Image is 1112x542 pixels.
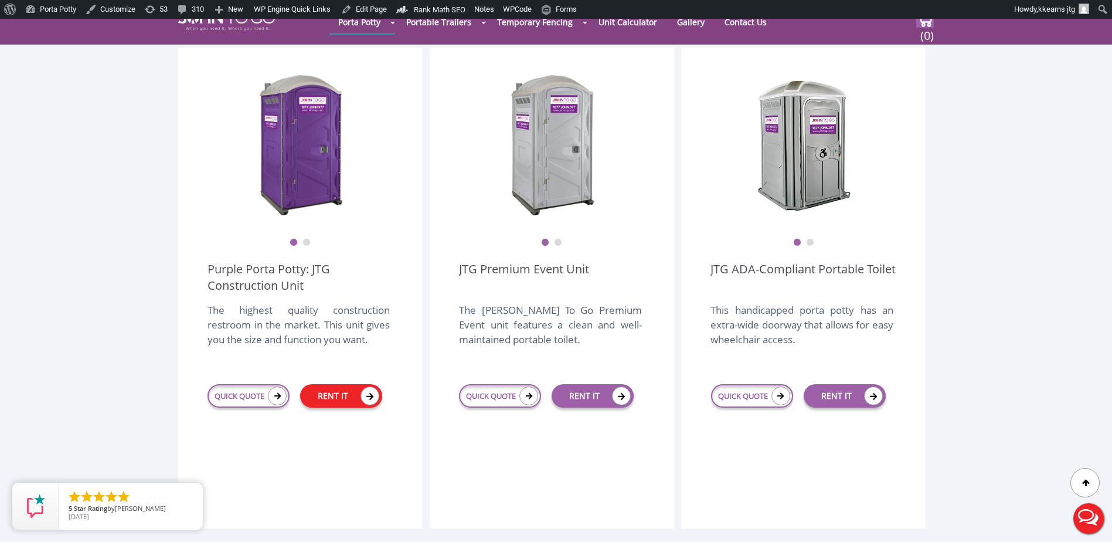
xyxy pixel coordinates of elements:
a: RENT IT [552,384,634,408]
img: ADA Handicapped Accessible Unit [757,71,851,218]
span: Star Rating [74,504,107,513]
a: Portable Trailers [397,11,480,33]
a: JTG Premium Event Unit [459,261,589,294]
span: kkearns jtg [1038,5,1075,13]
a: QUICK QUOTE [459,384,541,408]
li:  [67,490,81,504]
button: 1 of 2 [793,239,801,247]
span: [DATE] [69,512,89,521]
a: RENT IT [300,384,382,408]
div: This handicapped porta potty has an extra-wide doorway that allows for easy wheelchair access. [710,303,893,359]
div: The highest quality construction restroom in the market. This unit gives you the size and functio... [208,303,390,359]
li:  [104,490,118,504]
a: Contact Us [716,11,776,33]
a: QUICK QUOTE [208,384,290,408]
span: [PERSON_NAME] [115,504,166,513]
a: Purple Porta Potty: JTG Construction Unit [208,261,393,294]
a: Gallery [668,11,713,33]
a: Temporary Fencing [488,11,581,33]
button: 2 of 2 [302,239,311,247]
li:  [117,490,131,504]
img: JOHN to go [178,12,275,31]
a: QUICK QUOTE [711,384,793,408]
a: RENT IT [804,384,886,408]
a: Porta Potty [329,11,389,33]
img: Review Rating [24,494,47,518]
button: 1 of 2 [290,239,298,247]
img: cart a [916,12,934,28]
div: The [PERSON_NAME] To Go Premium Event unit features a clean and well-maintained portable toilet. [459,303,641,359]
span: Rank Math SEO [414,5,465,14]
span: (0) [920,18,934,43]
button: 2 of 2 [806,239,814,247]
button: 2 of 2 [554,239,562,247]
span: 5 [69,504,72,513]
li:  [92,490,106,504]
a: Unit Calculator [590,11,666,33]
button: 1 of 2 [541,239,549,247]
a: JTG ADA-Compliant Portable Toilet [710,261,896,294]
button: Live Chat [1065,495,1112,542]
span: by [69,505,193,513]
li:  [80,490,94,504]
